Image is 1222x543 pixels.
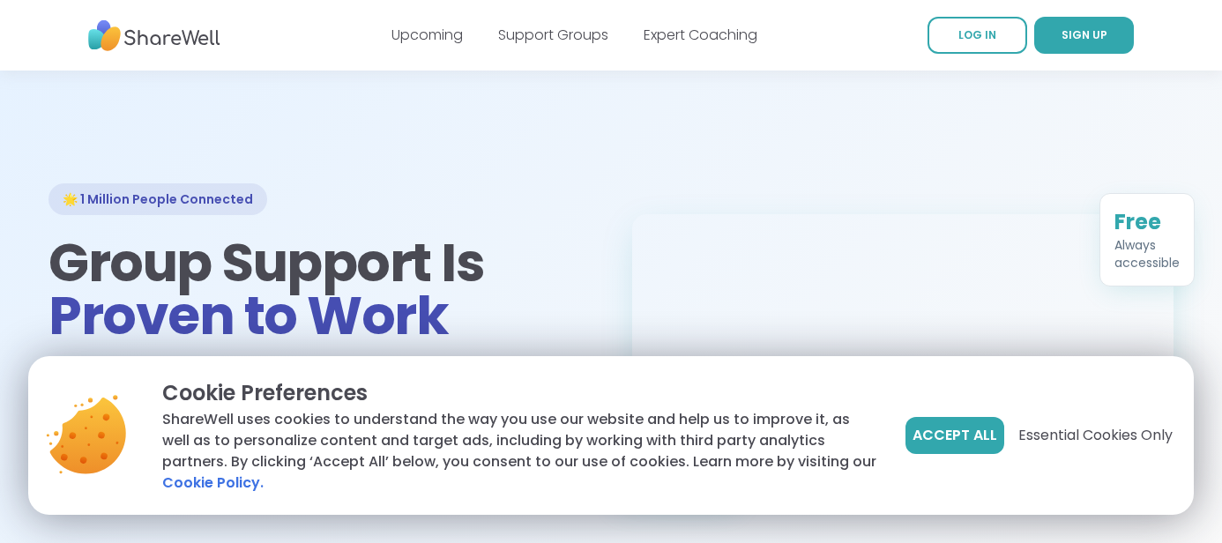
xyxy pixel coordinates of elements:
[644,25,757,45] a: Expert Coaching
[498,25,608,45] a: Support Groups
[1114,236,1180,271] div: Always accessible
[391,25,463,45] a: Upcoming
[958,27,996,42] span: LOG IN
[928,17,1027,54] a: LOG IN
[1062,27,1107,42] span: SIGN UP
[913,425,997,446] span: Accept All
[162,409,877,494] p: ShareWell uses cookies to understand the way you use our website and help us to improve it, as we...
[48,236,590,342] h1: Group Support Is
[48,183,267,215] div: 🌟 1 Million People Connected
[905,417,1004,454] button: Accept All
[48,279,448,353] span: Proven to Work
[162,472,264,494] a: Cookie Policy.
[1114,208,1180,236] div: Free
[88,11,220,60] img: ShareWell Nav Logo
[162,377,877,409] p: Cookie Preferences
[1018,425,1173,446] span: Essential Cookies Only
[1034,17,1134,54] a: SIGN UP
